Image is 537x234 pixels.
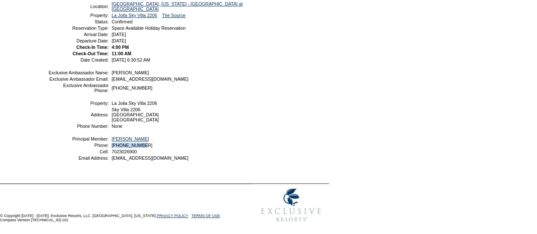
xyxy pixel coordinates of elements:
[48,107,109,122] td: Address:
[253,184,329,226] img: Exclusive Resorts
[112,19,132,24] span: Confirmed
[191,214,220,218] a: TERMS OF USE
[112,25,186,31] span: Space Available Holiday Reservation
[112,85,152,90] span: [PHONE_NUMBER]
[112,51,131,56] span: 11:00 AM
[112,13,157,18] a: La Jolla Sky Villa 2206
[112,70,149,75] span: [PERSON_NAME]
[48,143,109,148] td: Phone:
[112,143,152,148] span: [PHONE_NUMBER]
[112,45,129,50] span: 4:00 PM
[48,25,109,31] td: Reservation Type:
[73,51,109,56] strong: Check-Out Time:
[157,214,188,218] a: PRIVACY POLICY
[112,107,159,122] span: Sky Villa 2206 [GEOGRAPHIC_DATA] [GEOGRAPHIC_DATA]
[48,13,109,18] td: Property:
[112,32,126,37] span: [DATE]
[112,101,157,106] span: La Jolla Sky Villa 2206
[112,38,126,43] span: [DATE]
[48,155,109,161] td: Email Address:
[112,76,188,82] span: [EMAIL_ADDRESS][DOMAIN_NAME]
[112,57,150,62] span: [DATE] 6:30:52 AM
[112,124,122,129] span: None
[48,70,109,75] td: Exclusive Ambassador Name:
[48,136,109,141] td: Principal Member:
[112,149,137,154] span: 7023026900
[48,101,109,106] td: Property:
[48,38,109,43] td: Departure Date:
[48,149,109,154] td: Cell:
[48,1,109,11] td: Location:
[48,32,109,37] td: Arrival Date:
[48,57,109,62] td: Date Created:
[112,136,149,141] a: [PERSON_NAME]
[48,83,109,93] td: Exclusive Ambassador Phone:
[48,19,109,24] td: Status:
[162,13,186,18] a: The Source
[48,124,109,129] td: Phone Number:
[76,45,109,50] strong: Check-In Time:
[48,76,109,82] td: Exclusive Ambassador Email:
[112,1,243,11] a: [GEOGRAPHIC_DATA], [US_STATE] - [GEOGRAPHIC_DATA] at [GEOGRAPHIC_DATA]
[112,155,188,161] span: [EMAIL_ADDRESS][DOMAIN_NAME]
